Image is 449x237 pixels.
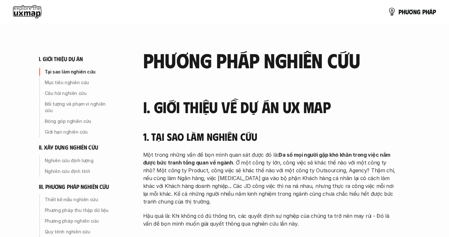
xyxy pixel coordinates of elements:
[39,183,109,191] h6: iii. phương pháp nghiên cứu
[39,127,117,137] a: Giới hạn nghiên cứu
[143,212,397,228] p: Hậu quả là: Khi không có đủ thông tin, các quyết định sự nghiệp của chúng ta trở nên may rủi - Đó...
[143,49,397,71] h2: phương pháp nghiên cứu
[39,67,117,77] a: Tại sao làm nghiên cứu
[39,194,117,205] a: Thiết kế mẫu nghiên cứu
[45,229,114,235] p: Quy trình nghiên cứu
[45,168,114,175] p: Nghiên cứu định tính
[45,196,114,203] p: Thiết kế mẫu nghiên cứu
[45,218,114,224] p: Phương pháp nghiên cứu
[39,77,117,88] a: Mục tiêu nghiên cứu
[143,151,397,205] p: Một trong những vấn đề bọn mình quan sát được đó là: . Ở một công ty lớn, công việc sẽ khác thế n...
[45,157,114,164] p: Nghiên cứu định lượng
[45,118,114,125] p: Đóng góp nghiên cứu
[433,8,436,15] span: p
[39,227,117,237] a: Quy trình nghiên cứu
[39,116,117,126] a: Đóng góp nghiên cứu
[39,144,98,151] h6: ii. xây dựng nghiên cứu
[398,8,402,15] span: p
[45,69,114,75] p: Tại sao làm nghiên cứu
[143,130,397,143] h4: 1. Tại sao làm nghiên cứu
[45,129,114,135] p: Giới hạn nghiên cứu
[39,155,117,166] a: Nghiên cứu định lượng
[417,8,421,15] span: g
[405,8,409,15] span: ư
[429,8,433,15] span: á
[402,8,405,15] span: h
[388,5,436,18] a: phươngpháp
[45,101,114,114] p: Đối tượng và phạm vi nghiên cứu
[39,216,117,226] a: Phương pháp nghiên cứu
[45,207,114,214] p: Phương pháp thu thập dữ liệu
[39,99,117,116] a: Đối tượng và phạm vi nghiên cứu
[143,99,397,116] h3: I. Giới thiệu về dự án UX Map
[39,166,117,177] a: Nghiên cứu định tính
[413,8,417,15] span: n
[422,8,426,15] span: p
[45,90,114,97] p: Câu hỏi nghiên cứu
[39,205,117,216] a: Phương pháp thu thập dữ liệu
[39,88,117,99] a: Câu hỏi nghiên cứu
[39,55,83,63] h6: i. giới thiệu dự án
[409,8,413,15] span: ơ
[45,79,114,86] p: Mục tiêu nghiên cứu
[426,8,429,15] span: h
